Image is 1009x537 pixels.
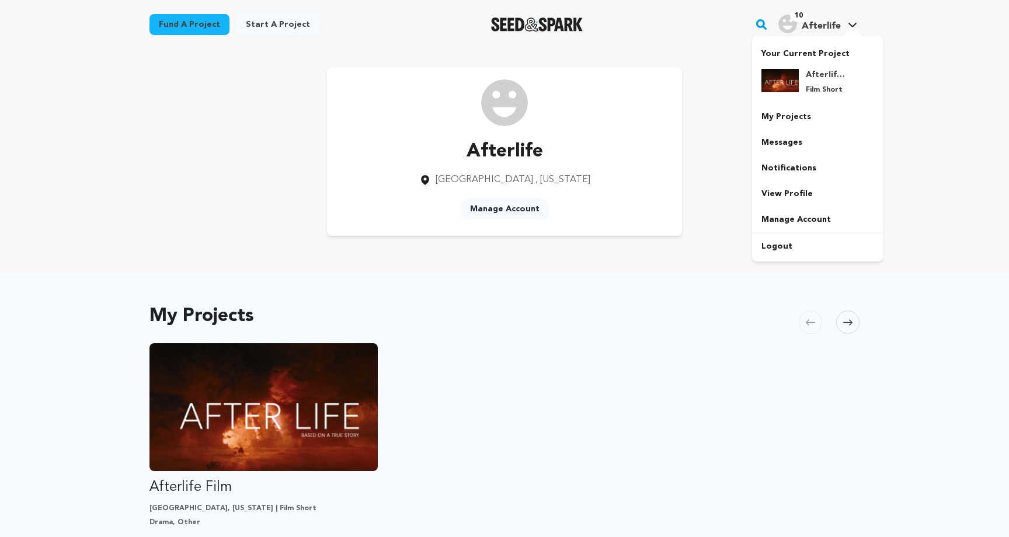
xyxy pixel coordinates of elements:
p: Drama, Other [149,518,378,527]
span: , [US_STATE] [535,175,590,184]
span: [GEOGRAPHIC_DATA] [436,175,533,184]
span: Afterlife [802,22,841,31]
p: [GEOGRAPHIC_DATA], [US_STATE] | Film Short [149,504,378,513]
a: Start a project [236,14,319,35]
p: Afterlife [419,138,590,166]
h2: My Projects [149,308,254,325]
h4: Afterlife Film [806,69,848,81]
a: Manage Account [461,198,549,219]
a: Messages [752,130,883,155]
a: Your Current Project Afterlife Film Film Short [761,43,874,104]
a: Manage Account [752,207,883,232]
span: Afterlife's Profile [776,12,860,37]
span: 10 [790,10,808,22]
p: Afterlife Film [149,478,378,497]
a: Seed&Spark Homepage [491,18,583,32]
a: My Projects [752,104,883,130]
p: Your Current Project [761,43,874,60]
a: Logout [752,233,883,259]
p: Film Short [806,85,848,95]
img: 63eea8ef06b82fd6.png [761,69,799,92]
a: Notifications [752,155,883,181]
img: user.png [778,15,797,33]
div: Afterlife's Profile [778,15,841,33]
a: Fund a project [149,14,229,35]
a: View Profile [752,181,883,207]
img: /img/default-images/user/medium/user.png image [481,79,528,126]
a: Afterlife's Profile [776,12,860,33]
img: Seed&Spark Logo Dark Mode [491,18,583,32]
